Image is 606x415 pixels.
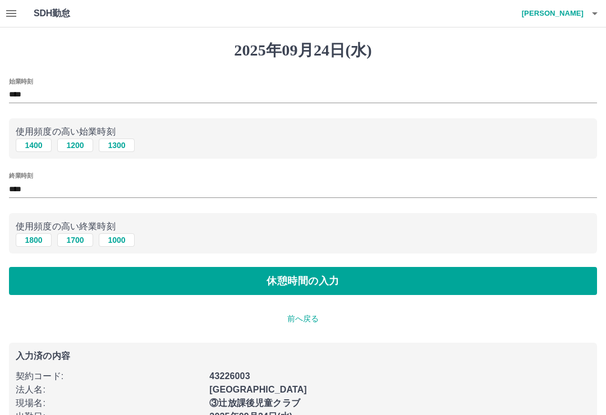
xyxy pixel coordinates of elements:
p: 契約コード : [16,370,203,383]
button: 1400 [16,139,52,152]
p: 法人名 : [16,383,203,396]
b: ③辻放課後児童クラブ [209,398,300,408]
button: 1700 [57,233,93,247]
label: 終業時刻 [9,172,33,180]
b: 43226003 [209,371,250,381]
button: 1200 [57,139,93,152]
p: 使用頻度の高い終業時刻 [16,220,590,233]
p: 前へ戻る [9,313,597,325]
button: 休憩時間の入力 [9,267,597,295]
b: [GEOGRAPHIC_DATA] [209,385,307,394]
p: 入力済の内容 [16,352,590,361]
h1: 2025年09月24日(水) [9,41,597,60]
p: 使用頻度の高い始業時刻 [16,125,590,139]
button: 1000 [99,233,135,247]
button: 1300 [99,139,135,152]
button: 1800 [16,233,52,247]
p: 現場名 : [16,396,203,410]
label: 始業時刻 [9,77,33,85]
